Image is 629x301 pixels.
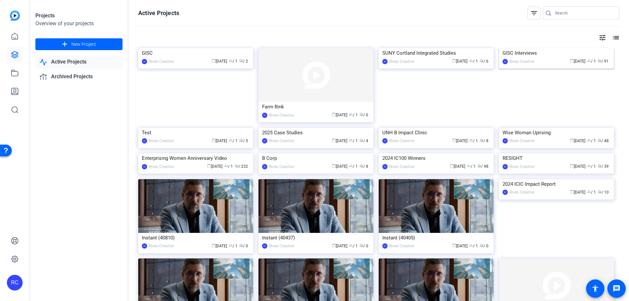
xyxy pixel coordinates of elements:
[332,139,347,143] span: [DATE]
[235,164,238,168] span: radio
[224,164,233,169] span: / 1
[467,164,471,168] span: group
[229,59,233,63] span: group
[207,164,211,168] span: calendar_today
[503,128,610,138] div: Wise Woman Uprising
[598,59,601,63] span: radio
[469,59,478,64] span: / 1
[450,164,465,169] span: [DATE]
[239,59,243,63] span: radio
[142,128,250,138] div: Test
[359,243,363,247] span: radio
[509,138,534,144] div: Riveo Creative
[469,139,478,143] span: / 1
[35,70,123,84] a: Archived Projects
[503,190,508,195] div: RC
[269,138,294,144] div: Riveo Creative
[452,243,456,247] span: calendar_today
[229,138,233,142] span: group
[262,113,267,118] div: RC
[71,41,96,48] span: New Project
[212,244,227,248] span: [DATE]
[35,20,123,28] div: Overview of your projects
[452,244,467,248] span: [DATE]
[142,164,147,169] div: RC
[149,243,174,249] div: Riveo Creative
[332,113,347,117] span: [DATE]
[598,59,609,64] span: / 91
[587,138,591,142] span: group
[149,58,174,65] div: Riveo Creative
[598,190,609,195] span: / 10
[142,138,147,143] div: RC
[142,243,147,249] div: RC
[142,233,250,243] div: Instant (40810)
[359,244,368,248] span: / 0
[382,48,490,58] div: SUNY Cortland Integrated Studies
[142,153,250,163] div: Enterprising Women Anniversary Video
[477,164,481,168] span: radio
[142,59,147,64] div: RC
[239,244,248,248] span: / 0
[349,138,353,142] span: group
[332,112,336,116] span: calendar_today
[591,285,599,292] mat-icon: accessibility
[480,139,488,143] span: / 8
[262,164,267,169] div: RC
[212,243,216,247] span: calendar_today
[570,164,574,168] span: calendar_today
[149,138,174,144] div: Riveo Creative
[587,164,591,168] span: group
[452,138,456,142] span: calendar_today
[503,153,610,163] div: RESIGHT
[382,128,490,138] div: UNH B Impact Clinic
[570,59,574,63] span: calendar_today
[207,164,222,169] span: [DATE]
[10,10,20,21] img: blue-gradient.svg
[598,190,601,194] span: radio
[570,190,574,194] span: calendar_today
[503,138,508,143] div: RC
[452,139,467,143] span: [DATE]
[269,112,294,119] div: Riveo Creative
[229,243,233,247] span: group
[35,38,123,50] button: New Project
[555,9,614,17] input: Search
[598,139,609,143] span: / 48
[587,190,591,194] span: group
[587,190,596,195] span: / 1
[359,164,363,168] span: radio
[587,164,596,169] span: / 1
[61,40,69,48] mat-icon: add
[7,275,23,291] div: RC
[149,163,174,170] div: Riveo Creative
[269,163,294,170] div: Riveo Creative
[480,243,484,247] span: radio
[349,112,353,116] span: group
[212,59,216,63] span: calendar_today
[382,138,388,143] div: RC
[212,139,227,143] span: [DATE]
[570,59,585,64] span: [DATE]
[349,164,353,168] span: group
[389,58,414,65] div: Riveo Creative
[349,139,358,143] span: / 1
[452,59,456,63] span: calendar_today
[480,244,488,248] span: / 0
[480,59,484,63] span: radio
[359,138,363,142] span: radio
[530,9,538,17] mat-icon: filter_list
[239,138,243,142] span: radio
[349,243,353,247] span: group
[359,113,368,117] span: / 0
[349,164,358,169] span: / 1
[332,244,347,248] span: [DATE]
[349,113,358,117] span: / 1
[239,59,248,64] span: / 2
[611,34,619,42] mat-icon: list
[509,189,534,196] div: Riveo Creative
[262,233,370,243] div: Instant (40437)
[509,163,534,170] div: Riveo Creative
[389,243,414,249] div: Riveo Creative
[389,138,414,144] div: Riveo Creative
